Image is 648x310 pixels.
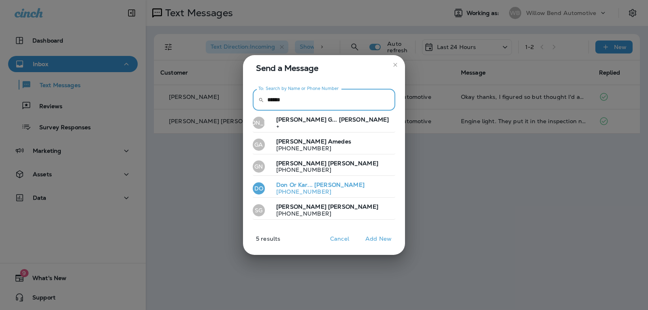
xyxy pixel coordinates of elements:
div: [PERSON_NAME] [253,117,265,129]
span: Amedes [328,138,351,145]
span: [PERSON_NAME] [276,138,326,145]
button: SG[PERSON_NAME] [PERSON_NAME][PHONE_NUMBER] [253,201,395,220]
span: Send a Message [256,62,395,75]
button: DODon Or Kar... [PERSON_NAME][PHONE_NUMBER] [253,179,395,198]
button: GA[PERSON_NAME] Amedes[PHONE_NUMBER] [253,136,395,154]
label: To: Search by Name or Phone Number [258,86,339,92]
span: [PERSON_NAME] [276,203,326,210]
button: GN[PERSON_NAME] [PERSON_NAME][PHONE_NUMBER] [253,158,395,176]
p: 5 results [240,235,280,248]
div: DO [253,182,265,195]
p: + [270,123,389,130]
span: [PERSON_NAME] [276,160,326,167]
span: [PERSON_NAME] [339,116,389,123]
p: [PHONE_NUMBER] [270,188,364,195]
span: Don Or Kar... [276,181,313,188]
button: close [389,58,402,71]
div: GA [253,139,265,151]
button: Add New [361,233,396,245]
button: Cancel [324,233,355,245]
p: [PHONE_NUMBER] [270,145,351,152]
p: [PHONE_NUMBER] [270,167,378,173]
span: [PERSON_NAME] [314,181,364,188]
span: [PERSON_NAME] [328,203,378,210]
span: [PERSON_NAME] [328,160,378,167]
span: [PERSON_NAME] G... [276,116,337,123]
button: [PERSON_NAME][PERSON_NAME] G... [PERSON_NAME]+ [253,114,395,133]
div: GN [253,160,265,173]
div: SG [253,204,265,216]
p: [PHONE_NUMBER] [270,210,378,217]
